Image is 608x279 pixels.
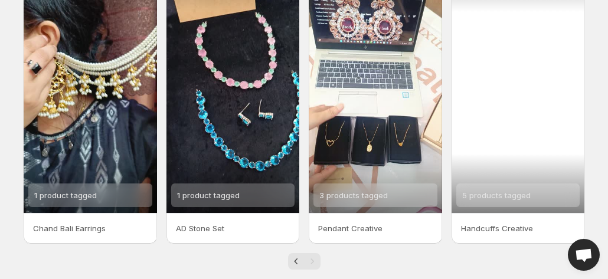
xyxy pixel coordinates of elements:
[288,253,305,270] button: Previous
[318,222,433,234] p: Pendant Creative
[288,253,321,270] nav: Pagination
[462,191,531,200] span: 5 products tagged
[34,191,97,200] span: 1 product tagged
[319,191,388,200] span: 3 products tagged
[568,239,600,271] a: Open chat
[177,191,240,200] span: 1 product tagged
[176,222,290,234] p: AD Stone Set
[33,222,148,234] p: Chand Bali Earrings
[461,222,576,234] p: Handcuffs Creative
